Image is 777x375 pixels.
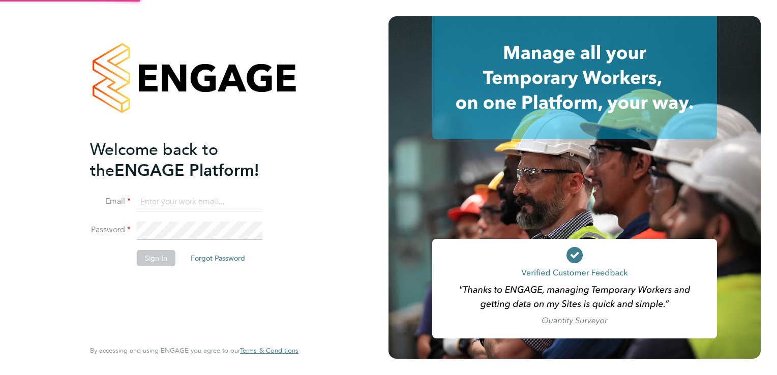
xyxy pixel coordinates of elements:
[240,346,298,355] span: Terms & Conditions
[137,193,262,211] input: Enter your work email...
[90,225,131,235] label: Password
[90,140,218,180] span: Welcome back to the
[90,346,298,355] span: By accessing and using ENGAGE you agree to our
[90,139,288,181] h2: ENGAGE Platform!
[240,347,298,355] a: Terms & Conditions
[137,250,175,266] button: Sign In
[183,250,253,266] button: Forgot Password
[90,196,131,207] label: Email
